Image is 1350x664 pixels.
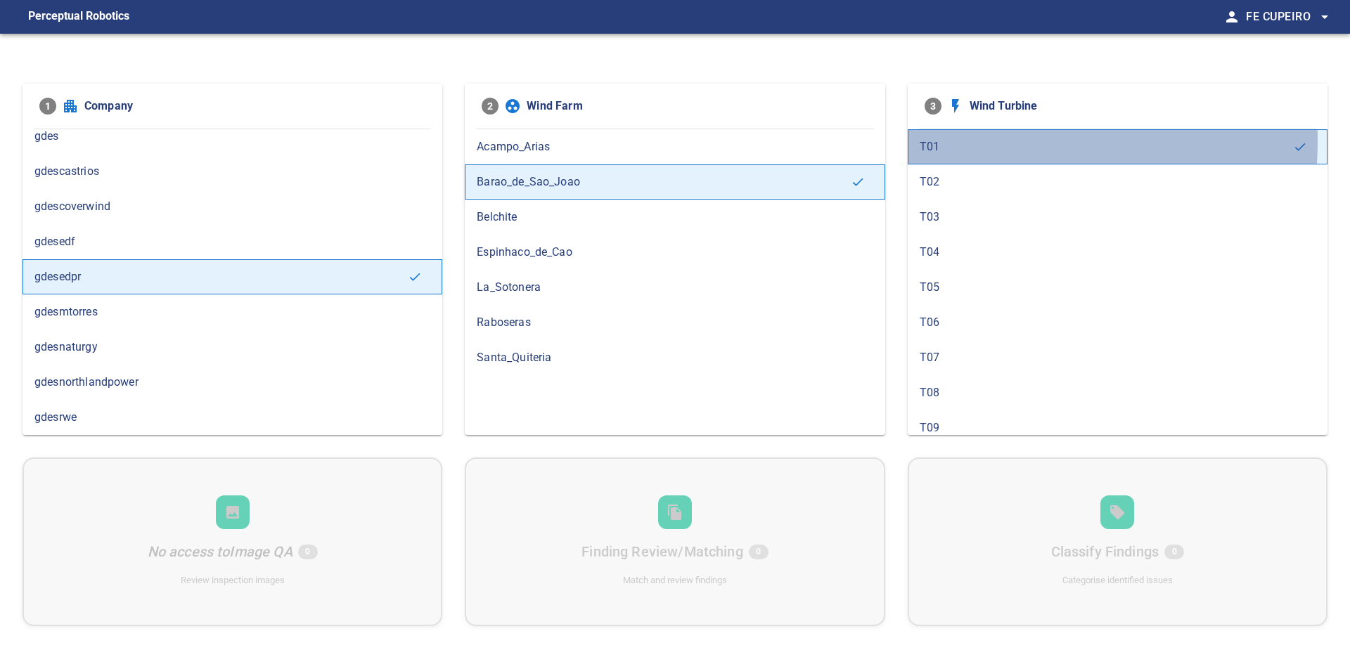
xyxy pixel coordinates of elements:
[925,98,941,115] span: 3
[527,98,868,115] span: Wind Farm
[22,294,442,330] div: gdesmtorres
[22,330,442,365] div: gdesnaturgy
[465,270,885,305] div: La_Sotonera
[34,198,430,215] span: gdescoverwind
[477,138,873,155] span: Acampo_Arias
[477,244,873,261] span: Espinhaco_de_Cao
[477,174,850,190] span: Barao_de_Sao_Joao
[477,314,873,331] span: Raboseras
[920,314,1316,331] span: T06
[908,235,1327,270] div: T04
[908,164,1327,200] div: T02
[908,340,1327,375] div: T07
[477,349,873,366] span: Santa_Quiteria
[34,409,430,426] span: gdesrwe
[920,244,1316,261] span: T04
[34,374,430,391] span: gdesnorthlandpower
[34,304,430,320] span: gdesmtorres
[970,98,1311,115] span: Wind Turbine
[22,400,442,435] div: gdesrwe
[908,129,1327,164] div: T01
[28,6,129,28] figcaption: Perceptual Robotics
[22,224,442,259] div: gdesedf
[39,98,56,115] span: 1
[908,305,1327,340] div: T06
[465,235,885,270] div: Espinhaco_de_Cao
[1316,8,1333,25] span: arrow_drop_down
[908,270,1327,305] div: T05
[920,138,1293,155] span: T01
[22,154,442,189] div: gdescastrios
[1240,3,1333,31] button: Fe Cupeiro
[920,349,1316,366] span: T07
[22,119,442,154] div: gdes
[465,129,885,164] div: Acampo_Arias
[920,279,1316,296] span: T05
[34,128,430,145] span: gdes
[482,98,499,115] span: 2
[465,305,885,340] div: Raboseras
[34,163,430,180] span: gdescastrios
[465,164,885,200] div: Barao_de_Sao_Joao
[920,384,1316,401] span: T08
[465,340,885,375] div: Santa_Quiteria
[34,339,430,356] span: gdesnaturgy
[84,98,425,115] span: Company
[477,279,873,296] span: La_Sotonera
[22,259,442,294] div: gdesedpr
[920,419,1316,436] span: T09
[34,233,430,250] span: gdesedf
[477,209,873,226] span: Belchite
[908,410,1327,445] div: T09
[22,365,442,400] div: gdesnorthlandpower
[22,189,442,224] div: gdescoverwind
[920,174,1316,190] span: T02
[920,209,1316,226] span: T03
[908,200,1327,235] div: T03
[1246,7,1333,27] span: Fe Cupeiro
[1223,8,1240,25] span: person
[34,268,408,285] span: gdesedpr
[465,200,885,235] div: Belchite
[908,375,1327,410] div: T08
